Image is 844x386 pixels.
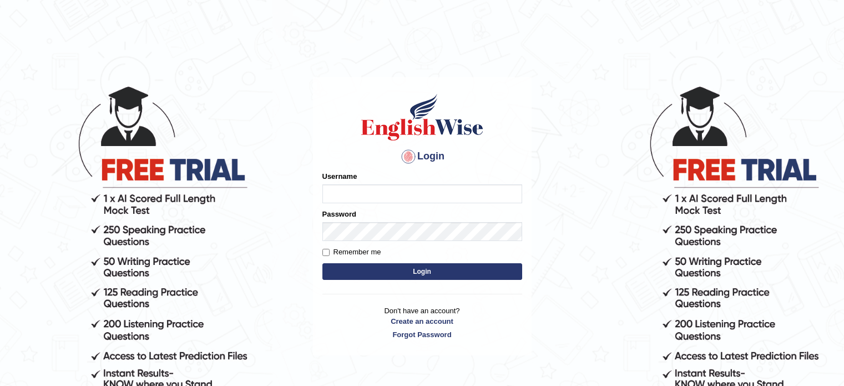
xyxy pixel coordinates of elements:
button: Login [322,263,522,280]
h4: Login [322,148,522,166]
a: Create an account [322,316,522,327]
label: Remember me [322,247,381,258]
label: Password [322,209,356,219]
label: Username [322,171,357,182]
a: Forgot Password [322,329,522,340]
p: Don't have an account? [322,305,522,340]
input: Remember me [322,249,330,256]
img: Logo of English Wise sign in for intelligent practice with AI [359,92,486,142]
